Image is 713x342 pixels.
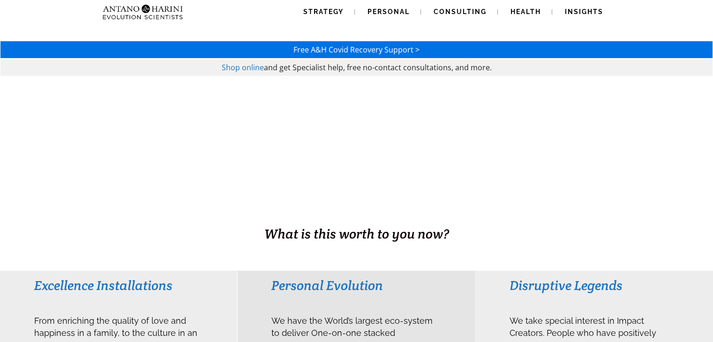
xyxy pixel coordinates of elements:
[434,8,487,15] span: Consulting
[368,8,410,15] span: Personal
[271,277,441,294] h3: Personal Evolution
[303,8,344,15] span: Strategy
[510,277,679,294] h3: Disruptive Legends
[565,8,603,15] span: Insights
[293,45,420,55] a: Free A&H Covid Recovery Support >
[510,8,541,15] span: Health
[264,225,449,242] span: What is this worth to you now?
[264,62,492,73] span: and get Specialist help, free no-contact consultations, and more.
[34,277,203,294] h3: Excellence Installations
[1,205,712,224] h1: BUSINESS. HEALTH. Family. Legacy
[222,62,264,73] a: Shop online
